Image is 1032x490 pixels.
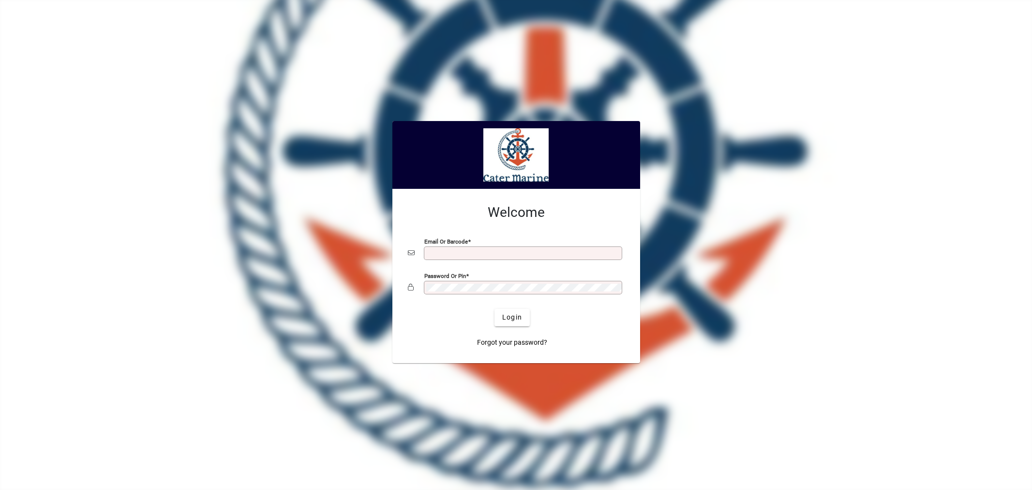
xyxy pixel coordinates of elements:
[494,309,530,326] button: Login
[473,334,551,352] a: Forgot your password?
[424,238,468,245] mat-label: Email or Barcode
[408,204,625,221] h2: Welcome
[502,312,522,322] span: Login
[477,337,547,348] span: Forgot your password?
[424,272,466,279] mat-label: Password or Pin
